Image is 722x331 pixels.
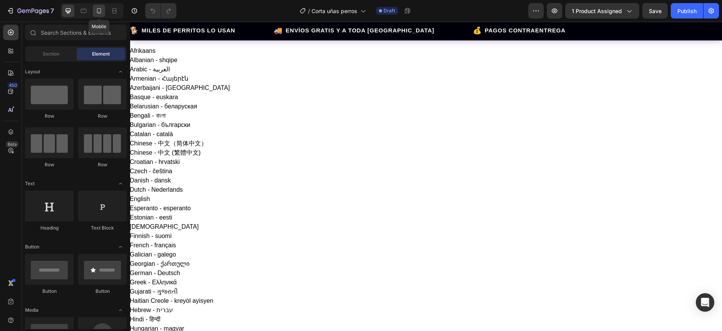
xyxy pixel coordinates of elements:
[92,51,110,57] span: Element
[384,7,395,14] span: Draft
[649,8,662,14] span: Save
[308,7,310,15] span: /
[114,66,127,78] span: Toggle open
[312,7,357,15] span: Corta uñas perros
[25,68,40,75] span: Layout
[25,113,74,120] div: Row
[78,288,127,295] div: Button
[3,3,57,19] button: 7
[25,225,74,231] div: Heading
[78,161,127,168] div: Row
[696,293,714,312] div: Open Intercom Messenger
[671,3,703,19] button: Publish
[78,113,127,120] div: Row
[114,177,127,190] span: Toggle open
[6,141,18,147] div: Beta
[25,25,127,40] input: Search Sections & Elements
[565,3,639,19] button: 1 product assigned
[25,288,74,295] div: Button
[677,7,697,15] div: Publish
[25,243,39,250] span: Button
[50,6,54,15] p: 7
[25,307,39,314] span: Media
[130,22,722,331] iframe: Design area
[78,225,127,231] div: Text Block
[114,241,127,253] span: Toggle open
[25,180,35,187] span: Text
[145,3,176,19] div: Undo/Redo
[7,82,18,88] div: 450
[43,51,59,57] span: Section
[25,161,74,168] div: Row
[642,3,668,19] button: Save
[114,304,127,316] span: Toggle open
[572,7,622,15] span: 1 product assigned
